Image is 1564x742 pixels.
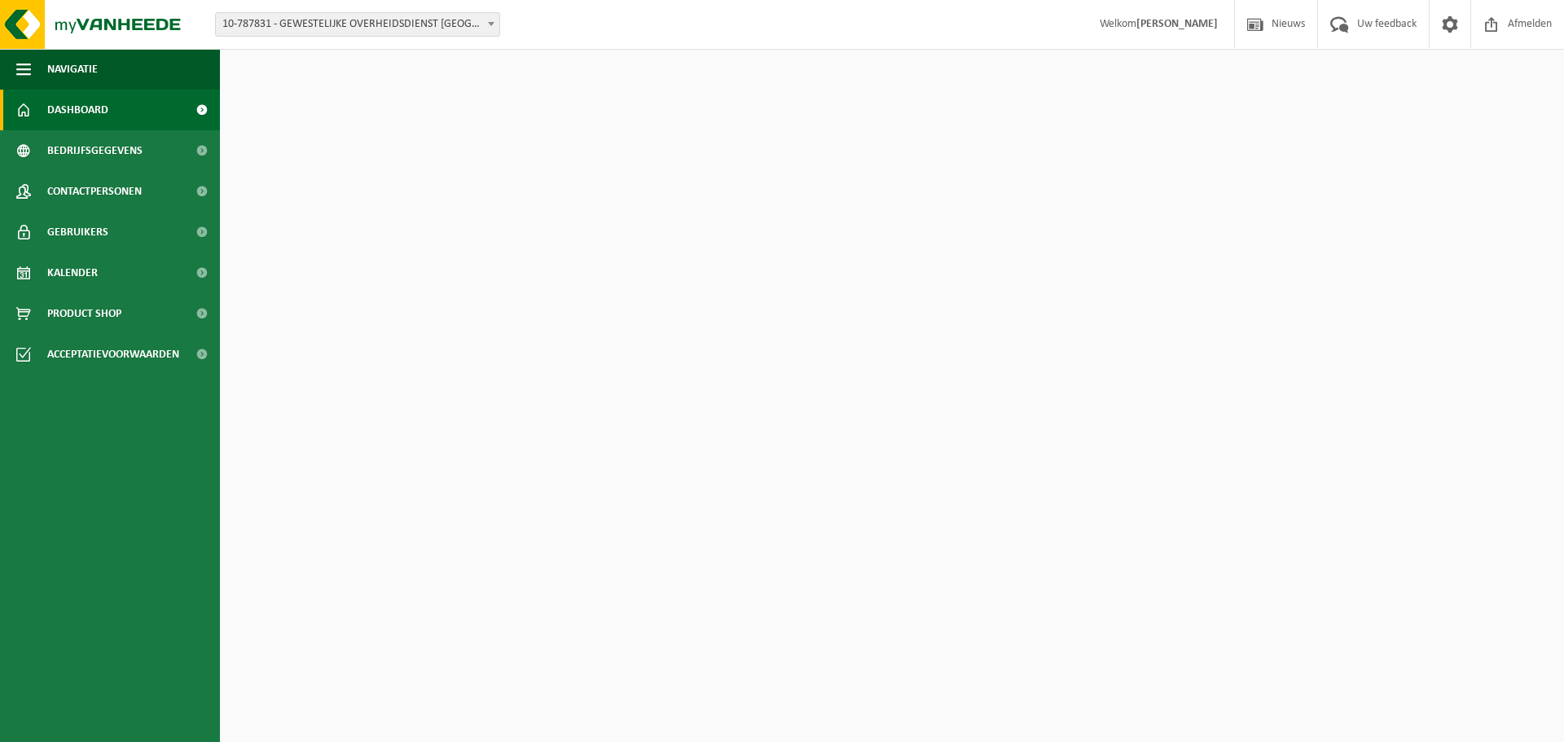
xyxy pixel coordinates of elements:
[47,90,108,130] span: Dashboard
[47,334,179,375] span: Acceptatievoorwaarden
[47,130,143,171] span: Bedrijfsgegevens
[215,12,500,37] span: 10-787831 - GEWESTELIJKE OVERHEIDSDIENST BRUSSEL (BRUCEFO) - ANDERLECHT
[47,293,121,334] span: Product Shop
[47,252,98,293] span: Kalender
[47,171,142,212] span: Contactpersonen
[47,212,108,252] span: Gebruikers
[216,13,499,36] span: 10-787831 - GEWESTELIJKE OVERHEIDSDIENST BRUSSEL (BRUCEFO) - ANDERLECHT
[1136,18,1218,30] strong: [PERSON_NAME]
[47,49,98,90] span: Navigatie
